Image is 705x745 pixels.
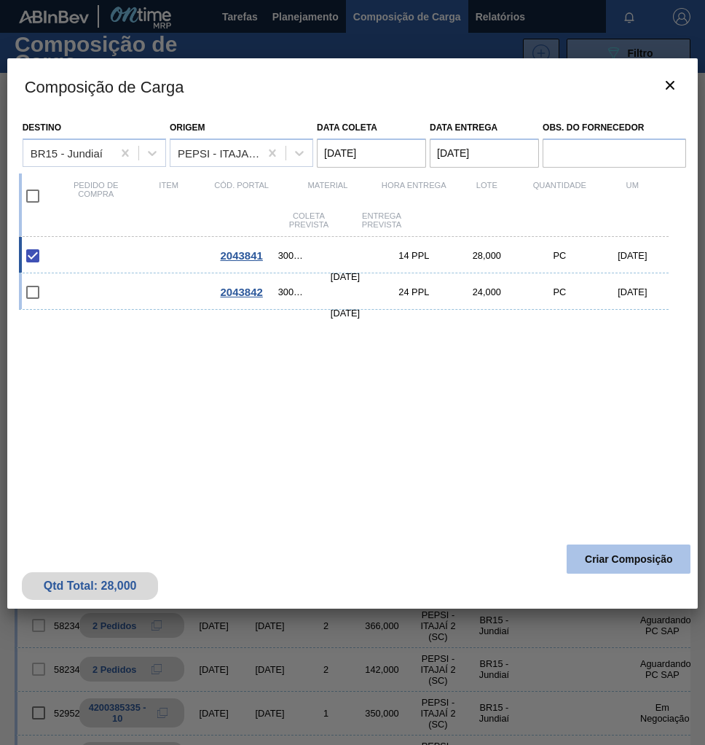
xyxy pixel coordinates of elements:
span: 2043842 [220,286,262,298]
div: PC [523,250,596,261]
span: 30002825 - KIT PEPSI TWIST ZERO BAG IN BOX NF [278,286,305,297]
div: Qtd Total: 28,000 [33,580,148,593]
div: BR15 - Jundiaí [31,147,103,159]
label: Obs. do Fornecedor [543,117,686,139]
div: PEPSI - ITAJAÍ 2 (SC) [178,147,261,159]
div: 24,000 [450,286,523,297]
input: dd/mm/yyyy [317,139,426,168]
div: [DATE] [309,271,382,282]
h3: Composição de Carga [7,58,698,114]
span: 2043841 [220,249,262,262]
div: Item [133,181,205,211]
button: Criar Composição [567,545,690,574]
div: Entrega Prevista [345,211,418,229]
div: [DATE] [596,250,669,261]
label: Destino [23,122,61,133]
div: Pedido de compra [60,181,133,211]
div: Cód. Portal [205,181,278,211]
div: [DATE] [596,286,669,297]
div: Hora Entrega [377,181,450,211]
div: [DATE] [309,308,382,319]
div: 24 PPL [377,286,450,297]
div: Ir para o Pedido [205,249,278,262]
div: Lote [450,181,523,211]
span: 30006636 - KIT PEPSI COLA ZERO BIB NF [278,250,305,261]
input: dd/mm/yyyy [430,139,539,168]
label: Origem [170,122,205,133]
div: UM [596,181,669,211]
div: Coleta Prevista [272,211,345,229]
div: 28,000 [450,250,523,261]
div: 14 PPL [377,250,450,261]
div: PC [523,286,596,297]
div: Quantidade [523,181,596,211]
div: Ir para o Pedido [205,286,278,298]
label: Data entrega [430,122,497,133]
div: Material [278,181,378,211]
label: Data coleta [317,122,377,133]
